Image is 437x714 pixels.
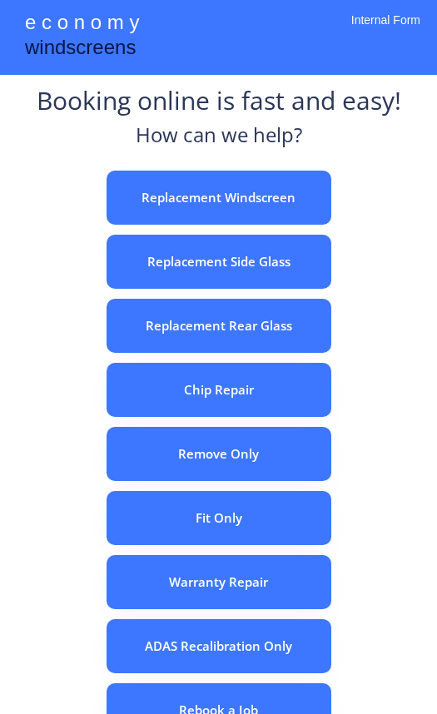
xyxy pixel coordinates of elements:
[107,235,331,289] button: Replacement Side Glass
[107,491,331,545] button: Fit Only
[107,427,331,481] button: Remove Only
[25,33,136,66] div: windscreens
[107,555,331,609] button: Warranty Repair
[107,171,331,225] button: Replacement Windscreen
[107,363,331,417] button: Chip Repair
[136,121,302,158] div: How can we help?
[37,83,401,121] div: Booking online is fast and easy!
[351,12,420,50] div: Internal Form
[25,8,139,40] div: e c o n o m y
[107,299,331,353] button: Replacement Rear Glass
[107,619,331,673] button: ADAS Recalibration Only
